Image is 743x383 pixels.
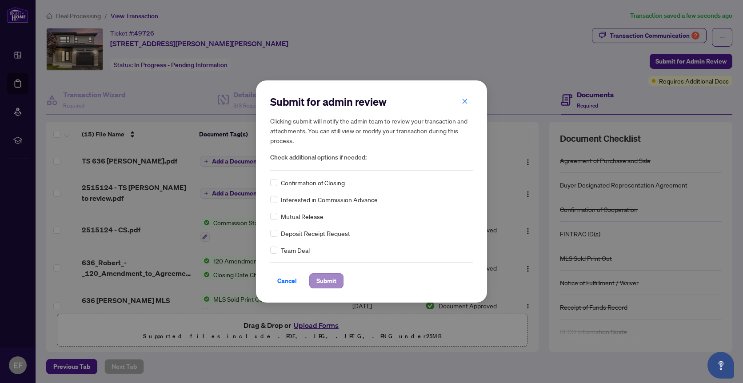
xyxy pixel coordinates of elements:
span: Cancel [277,274,297,288]
span: Deposit Receipt Request [281,228,350,238]
button: Open asap [707,352,734,379]
span: Mutual Release [281,211,324,221]
span: Team Deal [281,245,310,255]
span: Submit [316,274,336,288]
span: close [462,98,468,104]
button: Cancel [270,273,304,288]
span: Confirmation of Closing [281,178,345,188]
h5: Clicking submit will notify the admin team to review your transaction and attachments. You can st... [270,116,473,145]
h2: Submit for admin review [270,95,473,109]
span: Interested in Commission Advance [281,195,378,204]
span: Check additional options if needed: [270,152,473,163]
button: Submit [309,273,344,288]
